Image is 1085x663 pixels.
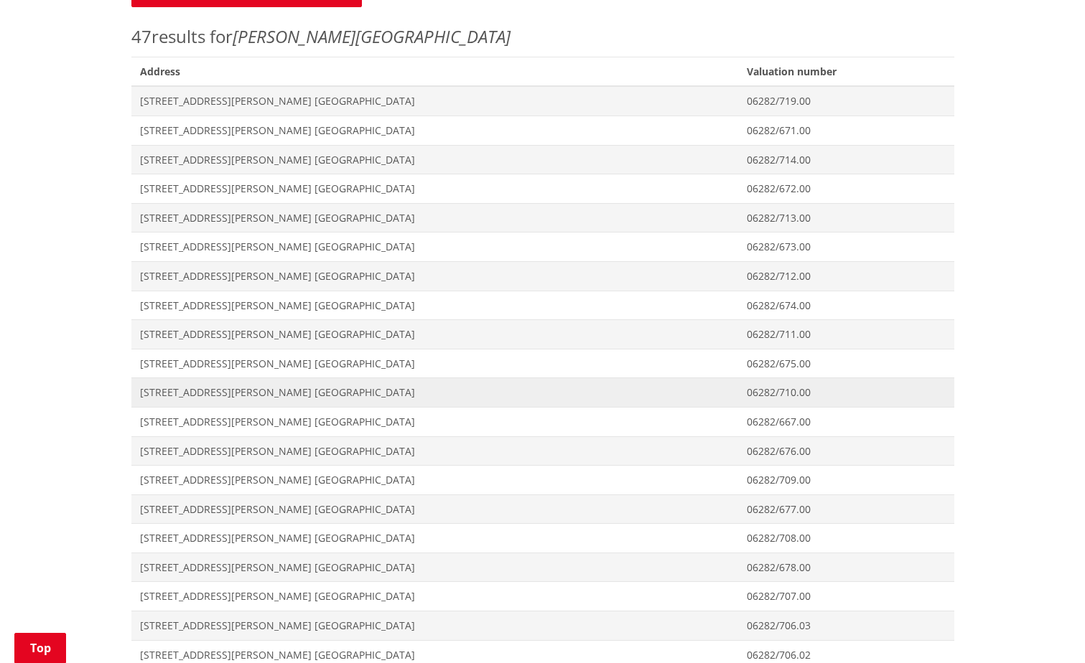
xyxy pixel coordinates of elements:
[131,436,954,466] a: [STREET_ADDRESS][PERSON_NAME] [GEOGRAPHIC_DATA] 06282/676.00
[747,589,945,603] span: 06282/707.00
[747,648,945,662] span: 06282/706.02
[131,24,954,50] p: results for
[140,240,730,254] span: [STREET_ADDRESS][PERSON_NAME] [GEOGRAPHIC_DATA]
[747,473,945,487] span: 06282/709.00
[131,378,954,408] a: [STREET_ADDRESS][PERSON_NAME] [GEOGRAPHIC_DATA] 06282/710.00
[747,502,945,517] span: 06282/677.00
[747,385,945,400] span: 06282/710.00
[131,524,954,553] a: [STREET_ADDRESS][PERSON_NAME] [GEOGRAPHIC_DATA] 06282/708.00
[140,298,730,313] span: [STREET_ADDRESS][PERSON_NAME] [GEOGRAPHIC_DATA]
[140,502,730,517] span: [STREET_ADDRESS][PERSON_NAME] [GEOGRAPHIC_DATA]
[140,473,730,487] span: [STREET_ADDRESS][PERSON_NAME] [GEOGRAPHIC_DATA]
[140,153,730,167] span: [STREET_ADDRESS][PERSON_NAME] [GEOGRAPHIC_DATA]
[747,182,945,196] span: 06282/672.00
[233,24,511,48] em: [PERSON_NAME][GEOGRAPHIC_DATA]
[131,203,954,232] a: [STREET_ADDRESS][PERSON_NAME] [GEOGRAPHIC_DATA] 06282/713.00
[140,444,730,459] span: [STREET_ADDRESS][PERSON_NAME] [GEOGRAPHIC_DATA]
[131,349,954,378] a: [STREET_ADDRESS][PERSON_NAME] [GEOGRAPHIC_DATA] 06282/675.00
[131,174,954,204] a: [STREET_ADDRESS][PERSON_NAME] [GEOGRAPHIC_DATA] 06282/672.00
[131,407,954,436] a: [STREET_ADDRESS][PERSON_NAME] [GEOGRAPHIC_DATA] 06282/667.00
[140,560,730,575] span: [STREET_ADDRESS][PERSON_NAME] [GEOGRAPHIC_DATA]
[131,582,954,611] a: [STREET_ADDRESS][PERSON_NAME] [GEOGRAPHIC_DATA] 06282/707.00
[747,240,945,254] span: 06282/673.00
[140,357,730,371] span: [STREET_ADDRESS][PERSON_NAME] [GEOGRAPHIC_DATA]
[131,24,152,48] span: 47
[140,589,730,603] span: [STREET_ADDRESS][PERSON_NAME] [GEOGRAPHIC_DATA]
[747,327,945,342] span: 06282/711.00
[140,619,730,633] span: [STREET_ADDRESS][PERSON_NAME] [GEOGRAPHIC_DATA]
[131,466,954,495] a: [STREET_ADDRESS][PERSON_NAME] [GEOGRAPHIC_DATA] 06282/709.00
[747,123,945,138] span: 06282/671.00
[140,385,730,400] span: [STREET_ADDRESS][PERSON_NAME] [GEOGRAPHIC_DATA]
[140,94,730,108] span: [STREET_ADDRESS][PERSON_NAME] [GEOGRAPHIC_DATA]
[140,531,730,545] span: [STREET_ADDRESS][PERSON_NAME] [GEOGRAPHIC_DATA]
[140,327,730,342] span: [STREET_ADDRESS][PERSON_NAME] [GEOGRAPHIC_DATA]
[131,116,954,145] a: [STREET_ADDRESS][PERSON_NAME] [GEOGRAPHIC_DATA] 06282/671.00
[747,298,945,313] span: 06282/674.00
[131,611,954,641] a: [STREET_ADDRESS][PERSON_NAME] [GEOGRAPHIC_DATA] 06282/706.03
[140,182,730,196] span: [STREET_ADDRESS][PERSON_NAME] [GEOGRAPHIC_DATA]
[1019,603,1071,654] iframe: Messenger Launcher
[738,57,954,86] span: Valuation number
[747,444,945,459] span: 06282/676.00
[131,552,954,582] a: [STREET_ADDRESS][PERSON_NAME] [GEOGRAPHIC_DATA] 06282/678.00
[747,94,945,108] span: 06282/719.00
[131,86,954,116] a: [STREET_ADDRESS][PERSON_NAME] [GEOGRAPHIC_DATA] 06282/719.00
[131,261,954,291] a: [STREET_ADDRESS][PERSON_NAME] [GEOGRAPHIC_DATA] 06282/712.00
[131,320,954,349] a: [STREET_ADDRESS][PERSON_NAME] [GEOGRAPHIC_DATA] 06282/711.00
[747,357,945,371] span: 06282/675.00
[747,531,945,545] span: 06282/708.00
[131,291,954,320] a: [STREET_ADDRESS][PERSON_NAME] [GEOGRAPHIC_DATA] 06282/674.00
[747,619,945,633] span: 06282/706.03
[131,494,954,524] a: [STREET_ADDRESS][PERSON_NAME] [GEOGRAPHIC_DATA] 06282/677.00
[747,560,945,575] span: 06282/678.00
[747,153,945,167] span: 06282/714.00
[747,211,945,225] span: 06282/713.00
[747,415,945,429] span: 06282/667.00
[140,415,730,429] span: [STREET_ADDRESS][PERSON_NAME] [GEOGRAPHIC_DATA]
[131,57,739,86] span: Address
[140,211,730,225] span: [STREET_ADDRESS][PERSON_NAME] [GEOGRAPHIC_DATA]
[140,123,730,138] span: [STREET_ADDRESS][PERSON_NAME] [GEOGRAPHIC_DATA]
[140,648,730,662] span: [STREET_ADDRESS][PERSON_NAME] [GEOGRAPHIC_DATA]
[14,633,66,663] a: Top
[131,232,954,262] a: [STREET_ADDRESS][PERSON_NAME] [GEOGRAPHIC_DATA] 06282/673.00
[131,145,954,174] a: [STREET_ADDRESS][PERSON_NAME] [GEOGRAPHIC_DATA] 06282/714.00
[747,269,945,283] span: 06282/712.00
[140,269,730,283] span: [STREET_ADDRESS][PERSON_NAME] [GEOGRAPHIC_DATA]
